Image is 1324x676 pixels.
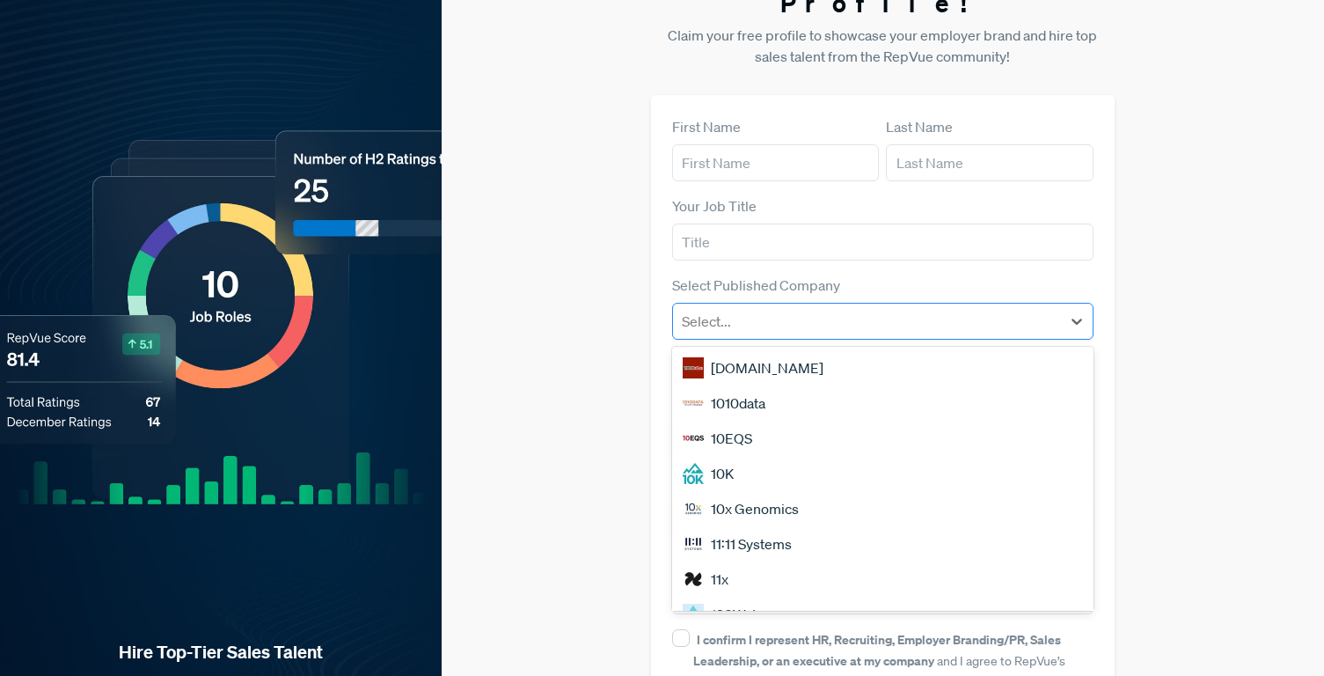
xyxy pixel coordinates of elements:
img: 10EQS [683,428,704,449]
img: 11x [683,569,704,590]
div: 10x Genomics [672,491,1094,526]
label: First Name [672,116,741,137]
div: [DOMAIN_NAME] [672,350,1094,386]
input: Last Name [886,144,1093,181]
p: Claim your free profile to showcase your employer brand and hire top sales talent from the RepVue... [651,25,1115,67]
div: 10K [672,456,1094,491]
img: 1010data [683,393,704,414]
img: 1000Bulbs.com [683,357,704,378]
strong: Hire Top-Tier Sales Talent [28,641,413,664]
input: First Name [672,144,879,181]
label: Last Name [886,116,953,137]
input: Title [672,224,1094,261]
div: 11:11 Systems [672,526,1094,562]
label: Select Published Company [672,275,840,296]
img: 10x Genomics [683,498,704,519]
div: 11x [672,562,1094,597]
strong: I confirm I represent HR, Recruiting, Employer Branding/PR, Sales Leadership, or an executive at ... [693,631,1061,669]
img: 10K [683,463,704,484]
img: 120Water [683,604,704,625]
img: 11:11 Systems [683,533,704,555]
div: 120Water [672,597,1094,632]
div: 1010data [672,386,1094,421]
label: Your Job Title [672,195,757,217]
div: 10EQS [672,421,1094,456]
